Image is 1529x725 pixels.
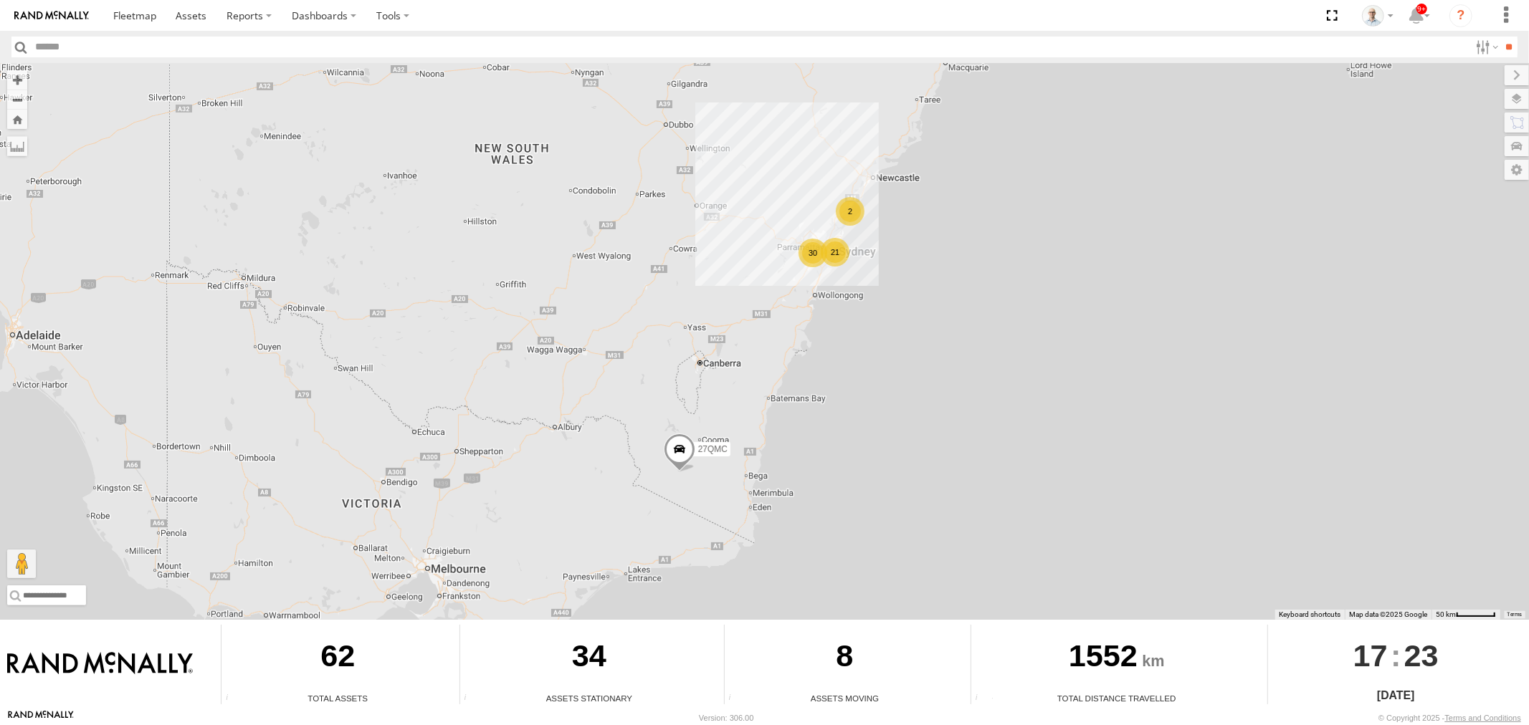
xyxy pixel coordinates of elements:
[7,136,27,156] label: Measure
[1353,625,1388,686] span: 17
[7,90,27,110] button: Zoom out
[699,714,753,722] div: Version: 306.00
[222,625,454,692] div: 62
[1449,4,1472,27] i: ?
[971,692,1262,704] div: Total Distance Travelled
[836,197,864,226] div: 2
[222,693,243,704] div: Total number of Enabled Assets
[1470,37,1501,57] label: Search Filter Options
[1357,5,1399,27] div: Kurt Byers
[1445,714,1521,722] a: Terms and Conditions
[7,549,36,578] button: Drag Pegman onto the map to open Street View
[1279,610,1340,620] button: Keyboard shortcuts
[1378,714,1521,722] div: © Copyright 2025 -
[697,443,727,453] span: 27QMC
[971,625,1262,692] div: 1552
[1505,160,1529,180] label: Map Settings
[725,625,966,692] div: 8
[821,238,849,267] div: 21
[460,625,719,692] div: 34
[1349,610,1427,618] span: Map data ©2025 Google
[1436,610,1456,618] span: 50 km
[14,11,89,21] img: rand-logo.svg
[1268,687,1524,704] div: [DATE]
[7,110,27,129] button: Zoom Home
[725,693,746,704] div: Total number of assets current in transit.
[725,692,966,704] div: Assets Moving
[1507,611,1523,617] a: Terms (opens in new tab)
[7,652,193,676] img: Rand McNally
[1432,610,1500,620] button: Map Scale: 50 km per 52 pixels
[222,692,454,704] div: Total Assets
[460,693,482,704] div: Total number of assets current stationary.
[1404,625,1439,686] span: 23
[971,693,993,704] div: Total distance travelled by all assets within specified date range and applied filters
[7,70,27,90] button: Zoom in
[1268,625,1524,686] div: :
[799,239,827,267] div: 30
[460,692,719,704] div: Assets Stationary
[8,711,74,725] a: Visit our Website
